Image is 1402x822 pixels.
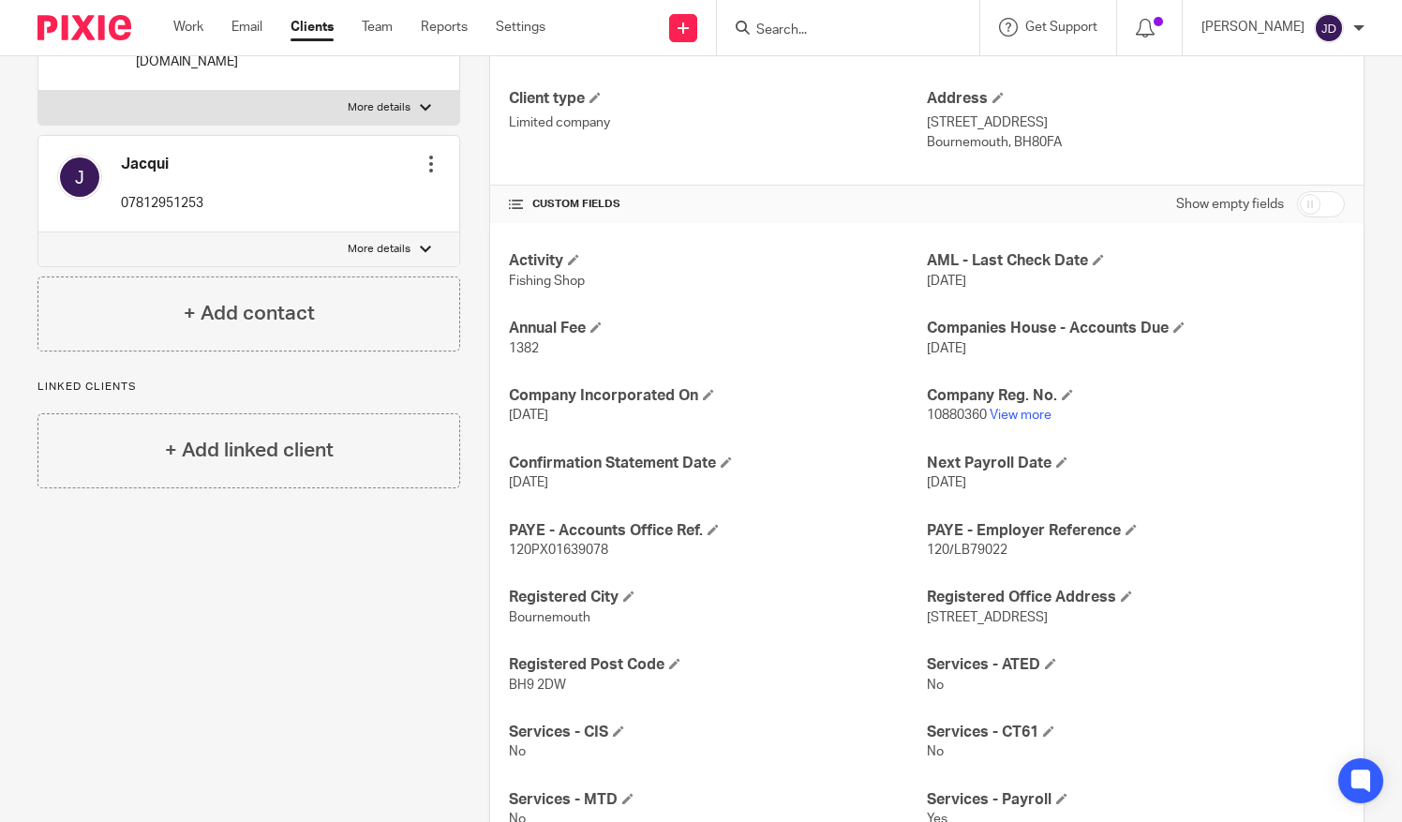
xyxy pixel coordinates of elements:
a: Work [173,18,203,37]
p: [STREET_ADDRESS] [927,113,1345,132]
span: [STREET_ADDRESS] [927,611,1048,624]
img: svg%3E [1314,13,1344,43]
h4: Annual Fee [509,319,927,338]
h4: Next Payroll Date [927,454,1345,473]
a: Reports [421,18,468,37]
p: 07812951253 [121,194,203,213]
span: 1382 [509,342,539,355]
input: Search [754,22,923,39]
a: Team [362,18,393,37]
p: Limited company [509,113,927,132]
h4: Jacqui [121,155,203,174]
h4: Confirmation Statement Date [509,454,927,473]
span: No [509,745,526,758]
a: Settings [496,18,545,37]
img: Pixie [37,15,131,40]
label: Show empty fields [1176,195,1284,214]
h4: AML - Last Check Date [927,251,1345,271]
p: Bournemouth, BH80FA [927,133,1345,152]
h4: Registered Office Address [927,588,1345,607]
h4: Services - Payroll [927,790,1345,810]
h4: Services - CIS [509,723,927,742]
h4: PAYE - Accounts Office Ref. [509,521,927,541]
span: 120/LB79022 [927,544,1007,557]
h4: Services - ATED [927,655,1345,675]
span: No [927,679,944,692]
span: [DATE] [927,342,966,355]
h4: Registered Post Code [509,655,927,675]
span: Get Support [1025,21,1097,34]
p: [PERSON_NAME] [1201,18,1305,37]
h4: + Add linked client [165,436,334,465]
h4: Services - CT61 [927,723,1345,742]
span: BH9 2DW [509,679,566,692]
p: More details [348,242,410,257]
h4: CUSTOM FIELDS [509,197,927,212]
p: Linked clients [37,380,460,395]
span: 120PX01639078 [509,544,608,557]
a: View more [990,409,1051,422]
h4: PAYE - Employer Reference [927,521,1345,541]
span: Fishing Shop [509,275,585,288]
span: [DATE] [509,409,548,422]
span: [DATE] [927,476,966,489]
h4: + Add contact [184,299,315,328]
a: Clients [291,18,334,37]
h4: Companies House - Accounts Due [927,319,1345,338]
span: 10880360 [927,409,987,422]
span: Bournemouth [509,611,590,624]
span: [DATE] [509,476,548,489]
h4: Address [927,89,1345,109]
h4: Company Incorporated On [509,386,927,406]
h4: Registered City [509,588,927,607]
p: More details [348,100,410,115]
h4: Services - MTD [509,790,927,810]
h4: Company Reg. No. [927,386,1345,406]
h4: Client type [509,89,927,109]
img: svg%3E [57,155,102,200]
a: Email [231,18,262,37]
h4: Activity [509,251,927,271]
span: No [927,745,944,758]
span: [DATE] [927,275,966,288]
